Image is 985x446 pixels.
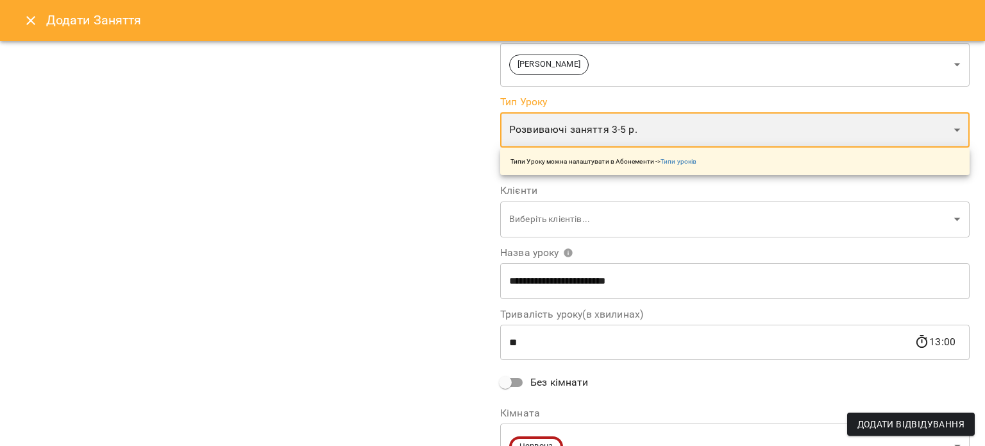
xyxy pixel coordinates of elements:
span: Без кімнати [530,375,589,390]
p: Виберіть клієнтів... [509,213,949,226]
div: Розвиваючі заняття 3-5 р. [500,112,970,148]
span: Додати Відвідування [857,416,964,432]
div: Виберіть клієнтів... [500,201,970,237]
a: Типи уроків [661,158,696,165]
p: Типи Уроку можна налаштувати в Абонементи -> [510,157,696,166]
h6: Додати Заняття [46,10,970,30]
svg: Вкажіть назву уроку або виберіть клієнтів [563,248,573,258]
label: Кімната [500,408,970,418]
label: Тип Уроку [500,97,970,107]
div: [PERSON_NAME] [500,42,970,87]
button: Додати Відвідування [847,413,975,436]
label: Тривалість уроку(в хвилинах) [500,309,970,320]
button: Close [15,5,46,36]
span: Назва уроку [500,248,573,258]
span: [PERSON_NAME] [510,58,588,71]
label: Клієнти [500,185,970,196]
